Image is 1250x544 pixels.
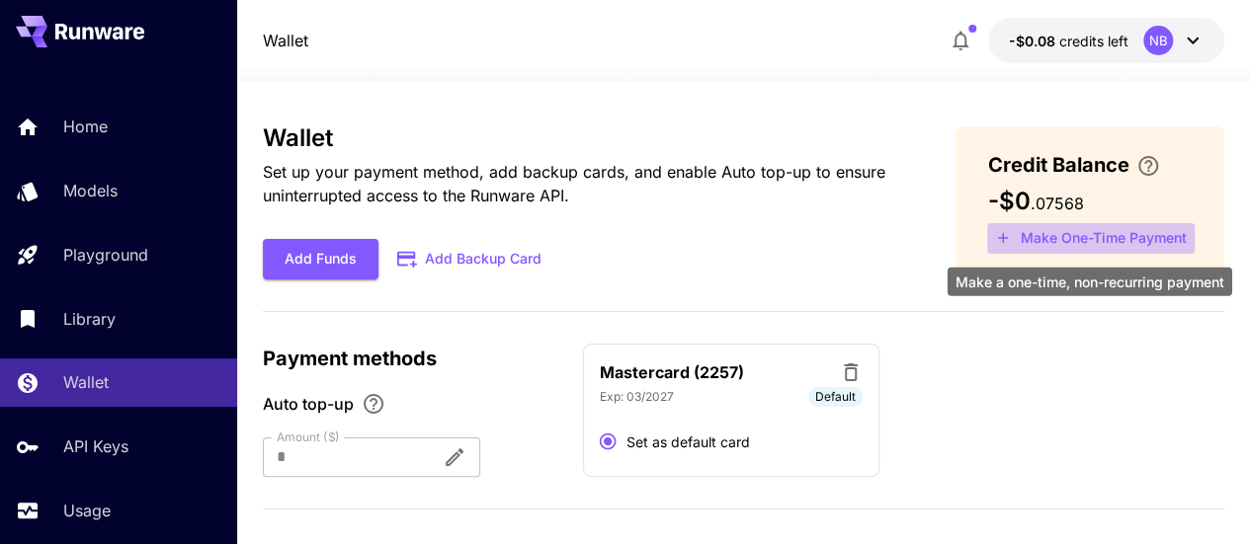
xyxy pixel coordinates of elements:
span: Set as default card [626,431,750,452]
h3: Wallet [263,124,893,152]
button: Make a one-time, non-recurring payment [987,223,1195,254]
p: Exp: 03/2027 [600,388,674,406]
span: -$0.08 [1008,33,1058,49]
p: Usage [63,499,111,522]
p: Set up your payment method, add backup cards, and enable Auto top-up to ensure uninterrupted acce... [263,160,893,207]
button: -$0.07568NB [988,18,1224,63]
p: API Keys [63,434,128,458]
div: -$0.07568 [1008,31,1127,51]
button: Add Funds [263,239,378,279]
button: Enter your card details and choose an Auto top-up amount to avoid service interruptions. We'll au... [1128,154,1168,178]
p: Home [63,115,108,138]
nav: breadcrumb [263,29,308,52]
span: -$0 [987,187,1030,215]
p: Library [63,307,116,331]
p: Playground [63,243,148,267]
span: credits left [1058,33,1127,49]
div: Make a one-time, non-recurring payment [948,268,1232,296]
iframe: Chat Widget [1151,449,1250,544]
label: Amount ($) [277,428,340,445]
p: Wallet [63,370,109,394]
p: Models [63,179,118,202]
span: Default [808,388,863,406]
p: Mastercard (2257) [600,360,744,384]
button: Add Backup Card [378,240,562,278]
p: Payment methods [263,344,559,373]
span: Credit Balance [987,150,1128,180]
div: NB [1143,26,1173,55]
button: Enable Auto top-up to ensure uninterrupted service. We'll automatically bill the chosen amount wh... [354,392,393,416]
span: Auto top-up [263,392,354,416]
span: . 07568 [1030,194,1083,213]
a: Wallet [263,29,308,52]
